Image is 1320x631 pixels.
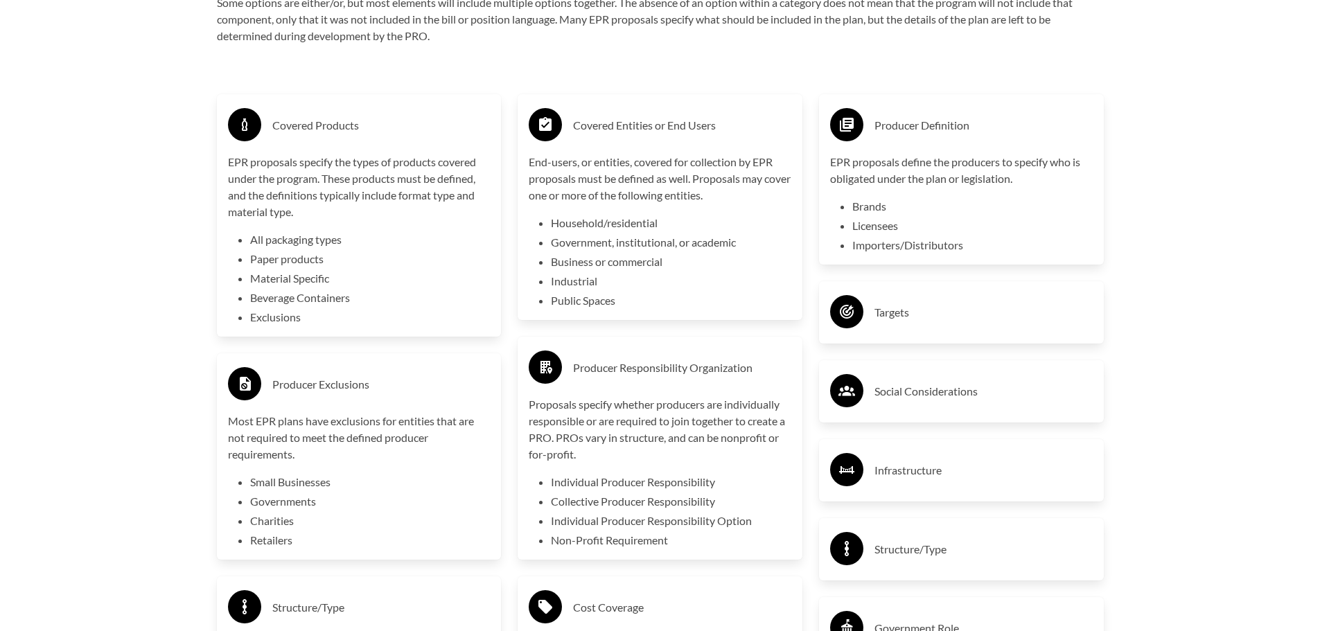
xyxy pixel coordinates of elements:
[250,493,491,510] li: Governments
[529,396,791,463] p: Proposals specify whether producers are individually responsible or are required to join together...
[529,154,791,204] p: End-users, or entities, covered for collection by EPR proposals must be defined as well. Proposal...
[250,270,491,287] li: Material Specific
[250,309,491,326] li: Exclusions
[228,154,491,220] p: EPR proposals specify the types of products covered under the program. These products must be def...
[250,513,491,529] li: Charities
[551,513,791,529] li: Individual Producer Responsibility Option
[551,215,791,231] li: Household/residential
[874,538,1093,560] h3: Structure/Type
[852,217,1093,234] li: Licensees
[250,231,491,248] li: All packaging types
[874,459,1093,481] h3: Infrastructure
[272,596,491,619] h3: Structure/Type
[874,380,1093,402] h3: Social Considerations
[551,493,791,510] li: Collective Producer Responsibility
[551,292,791,309] li: Public Spaces
[573,596,791,619] h3: Cost Coverage
[874,114,1093,136] h3: Producer Definition
[250,532,491,549] li: Retailers
[551,474,791,490] li: Individual Producer Responsibility
[551,273,791,290] li: Industrial
[250,290,491,306] li: Beverage Containers
[551,532,791,549] li: Non-Profit Requirement
[573,114,791,136] h3: Covered Entities or End Users
[830,154,1093,187] p: EPR proposals define the producers to specify who is obligated under the plan or legislation.
[228,413,491,463] p: Most EPR plans have exclusions for entities that are not required to meet the defined producer re...
[272,114,491,136] h3: Covered Products
[250,251,491,267] li: Paper products
[573,357,791,379] h3: Producer Responsibility Organization
[250,474,491,490] li: Small Businesses
[874,301,1093,323] h3: Targets
[272,373,491,396] h3: Producer Exclusions
[852,237,1093,254] li: Importers/Distributors
[852,198,1093,215] li: Brands
[551,234,791,251] li: Government, institutional, or academic
[551,254,791,270] li: Business or commercial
